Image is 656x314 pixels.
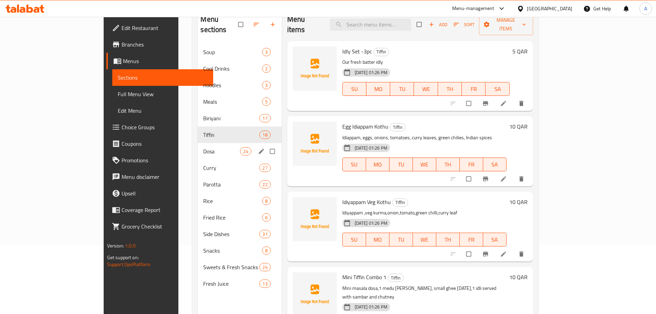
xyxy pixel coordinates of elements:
[465,84,483,94] span: FR
[369,235,387,245] span: MO
[262,98,271,106] div: items
[389,233,413,246] button: TU
[436,233,460,246] button: TH
[287,14,322,35] h2: Menu items
[527,5,572,12] div: [GEOGRAPHIC_DATA]
[416,160,434,170] span: WE
[260,115,270,122] span: 17
[352,145,390,151] span: [DATE] 01:26 PM
[198,259,281,275] div: Sweets & Fresh Snacks24
[390,123,406,131] div: Tiffin
[198,143,281,160] div: Dosa24edit
[392,235,410,245] span: TU
[240,147,251,155] div: items
[486,235,504,245] span: SA
[259,131,270,139] div: items
[366,82,390,96] button: MO
[262,197,271,205] div: items
[262,247,270,254] span: 8
[106,169,213,185] a: Menu disclaimer
[342,233,366,246] button: SU
[342,121,388,132] span: Egg Idiappam Kothu
[342,209,507,217] p: Idiyappam ,veg kurma,onion,tomato,green chilli,curry leaf
[293,197,337,241] img: Idiyappam Veg Kothu
[203,246,262,255] span: Snacks
[203,197,262,205] span: Rice
[122,222,208,231] span: Grocery Checklist
[260,132,270,138] span: 18
[262,82,270,89] span: 3
[260,231,270,237] span: 31
[342,272,386,282] span: Mini Tiffin Combo 1
[389,158,413,171] button: TU
[203,280,259,288] span: Fresh Juice
[262,213,271,222] div: items
[234,18,249,31] span: Select all sections
[198,226,281,242] div: Side Dishes31
[352,69,390,76] span: [DATE] 01:26 PM
[203,131,259,139] div: Tiffin
[203,98,262,106] div: Meals
[488,84,507,94] span: SA
[485,16,527,33] span: Manage items
[390,123,405,131] span: Tiffin
[416,235,434,245] span: WE
[373,48,389,56] div: Tiffin
[483,233,507,246] button: SA
[260,264,270,271] span: 24
[106,202,213,218] a: Coverage Report
[203,147,240,155] span: Dosa
[122,189,208,197] span: Upsell
[262,64,271,73] div: items
[486,160,504,170] span: SA
[509,122,528,131] h6: 10 QAR
[483,158,507,171] button: SA
[198,160,281,176] div: Curry27
[262,49,270,55] span: 3
[644,5,647,12] span: A
[112,69,213,86] a: Sections
[388,274,404,282] div: Tiffin
[417,84,435,94] span: WE
[500,100,508,107] a: Edit menu item
[342,133,507,142] p: Idiappam, eggs, onions, tomatoes, curry leaves, green chilies, Indian spices
[259,164,270,172] div: items
[413,233,436,246] button: WE
[122,123,208,131] span: Choice Groups
[265,17,282,32] button: Add section
[427,19,449,30] button: Add
[203,263,259,271] span: Sweets & Fresh Snacks
[374,48,389,56] span: Tiffin
[203,114,259,122] span: Biriyani
[439,160,457,170] span: TH
[392,160,410,170] span: TU
[203,164,259,172] span: Curry
[369,160,387,170] span: MO
[107,241,124,250] span: Version:
[478,246,494,262] button: Branch-specific-item
[262,214,270,221] span: 6
[390,82,414,96] button: TU
[449,19,479,30] span: Sort items
[203,213,262,222] div: Fried Rice
[262,48,271,56] div: items
[112,102,213,119] a: Edit Menu
[460,233,483,246] button: FR
[260,181,270,188] span: 22
[203,230,259,238] span: Side Dishes
[203,48,262,56] div: Soup
[198,60,281,77] div: Cool Drinks2
[122,24,208,32] span: Edit Restaurant
[429,21,447,29] span: Add
[452,4,494,13] div: Menu-management
[198,275,281,292] div: Fresh Juice13
[514,171,530,186] button: delete
[107,253,139,262] span: Get support on:
[259,230,270,238] div: items
[366,158,389,171] button: MO
[262,99,270,105] span: 5
[259,180,270,189] div: items
[479,14,533,35] button: Manage items
[107,260,151,269] a: Support.OpsPlatform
